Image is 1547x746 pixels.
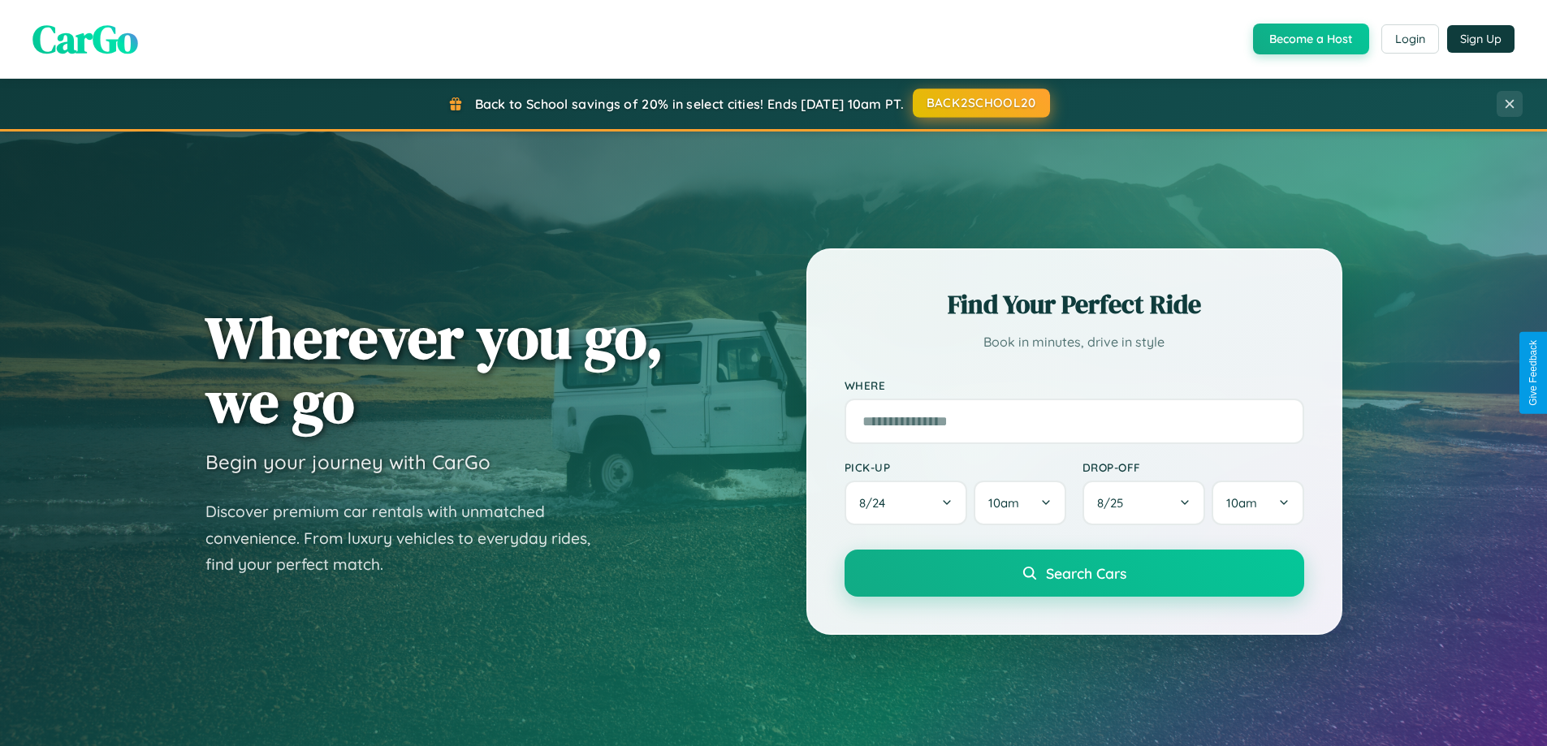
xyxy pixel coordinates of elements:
button: Login [1381,24,1439,54]
span: 10am [1226,495,1257,511]
h2: Find Your Perfect Ride [845,287,1304,322]
button: BACK2SCHOOL20 [913,88,1050,118]
span: 8 / 25 [1097,495,1131,511]
p: Book in minutes, drive in style [845,330,1304,354]
label: Pick-up [845,460,1066,474]
h1: Wherever you go, we go [205,305,663,433]
span: Search Cars [1046,564,1126,582]
span: 10am [988,495,1019,511]
button: 10am [974,481,1065,525]
button: Search Cars [845,550,1304,597]
span: 8 / 24 [859,495,893,511]
button: Sign Up [1447,25,1515,53]
span: Back to School savings of 20% in select cities! Ends [DATE] 10am PT. [475,96,904,112]
span: CarGo [32,12,138,66]
label: Drop-off [1082,460,1304,474]
button: Become a Host [1253,24,1369,54]
button: 10am [1212,481,1303,525]
h3: Begin your journey with CarGo [205,450,490,474]
p: Discover premium car rentals with unmatched convenience. From luxury vehicles to everyday rides, ... [205,498,611,578]
div: Give Feedback [1528,340,1539,406]
button: 8/24 [845,481,968,525]
label: Where [845,378,1304,392]
button: 8/25 [1082,481,1206,525]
